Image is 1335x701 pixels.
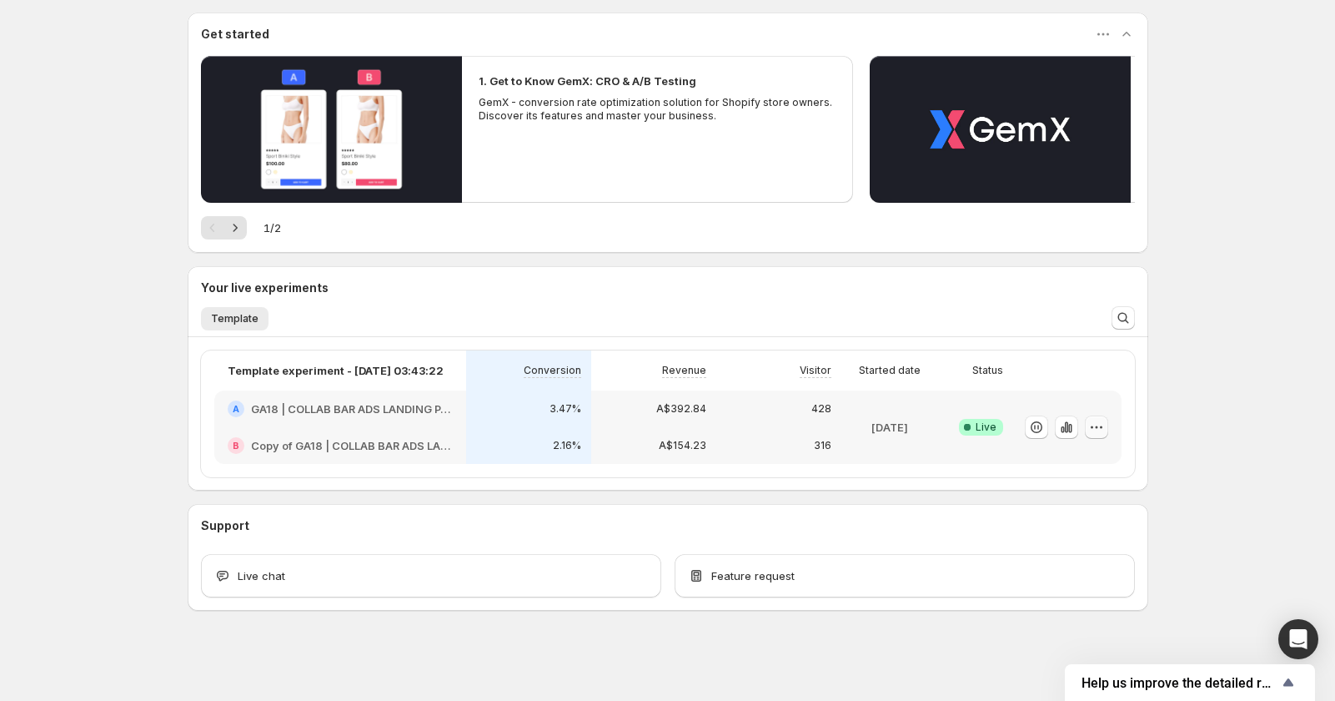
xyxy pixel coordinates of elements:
h3: Your live experiments [201,280,329,296]
span: Live [976,421,996,434]
p: 3.47% [550,402,581,416]
nav: Pagination [201,216,247,240]
button: Play video [201,56,462,203]
h2: A [233,404,239,414]
h3: Support [201,517,249,534]
button: Play video [870,56,1131,203]
p: 316 [814,439,831,452]
span: Feature request [711,567,795,584]
h3: Get started [201,26,269,43]
p: 428 [811,402,831,416]
button: Show survey - Help us improve the detailed report for A/B campaigns [1082,673,1298,693]
span: Help us improve the detailed report for A/B campaigns [1082,675,1278,691]
button: Search and filter results [1112,306,1135,330]
p: Revenue [662,364,706,377]
p: 2.16% [553,439,581,452]
h2: B [233,441,239,451]
h2: 1. Get to Know GemX: CRO & A/B Testing [479,73,696,89]
div: Open Intercom Messenger [1278,619,1318,659]
p: Template experiment - [DATE] 03:43:22 [228,362,444,379]
span: Live chat [238,567,285,584]
p: [DATE] [871,419,908,436]
p: Started date [859,364,921,377]
p: Status [972,364,1003,377]
p: GemX - conversion rate optimization solution for Shopify store owners. Discover its features and ... [479,96,837,123]
h2: GA18 | COLLAB BAR ADS LANDING PAGE | 5X BONUS ENTRIES [251,401,453,417]
h2: Copy of GA18 | COLLAB BAR ADS LANDING PAGE | 5X BONUS ENTRIES [251,437,453,454]
span: Template [211,312,258,325]
span: 1 / 2 [263,219,281,236]
p: A$154.23 [659,439,706,452]
p: Visitor [800,364,831,377]
button: Next [223,216,247,240]
p: A$392.84 [656,402,706,416]
p: Conversion [524,364,581,377]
